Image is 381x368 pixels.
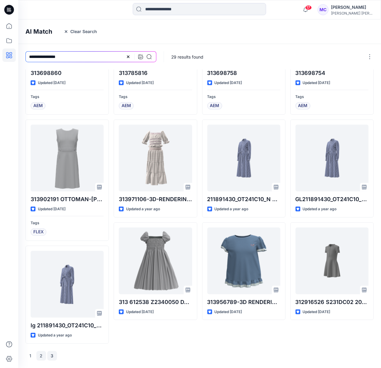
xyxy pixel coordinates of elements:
p: Updated [DATE] [215,80,242,86]
a: lg 211891430_OT241C10_N ASHTN DR [31,251,104,318]
p: Updated a year ago [126,206,160,212]
button: 3 [47,351,57,361]
div: [PERSON_NAME] [PERSON_NAME] [331,11,373,15]
span: AEM [298,102,308,110]
p: 29 results found [171,54,203,60]
a: GL211891430_OT241C10_N ASHTN DR (1)KE [296,125,369,191]
p: 211891430_OT241C10_N ASHTN DR (1) [207,195,280,204]
p: Updated [DATE] [38,206,65,212]
button: 2 [36,351,46,361]
p: 313971106-3D-RENDERING-V2 [119,195,192,204]
p: 313956789-3D RENDERING-V4 [207,298,280,306]
a: 313956789-3D RENDERING-V4 [207,228,280,294]
p: 313698754 [296,69,369,77]
p: Updated [DATE] [303,309,330,315]
a: 313902191 OTTOMAN-SL PONTE DRS-DRESSES-OCCASION DRESS - K231DC41 [31,125,104,191]
p: Updated [DATE] [303,80,330,86]
p: Updated [DATE] [38,80,65,86]
p: Updated [DATE] [126,80,154,86]
div: [PERSON_NAME] [331,4,373,11]
span: AEM [210,102,219,110]
p: Tags [119,94,192,100]
p: Updated [DATE] [126,309,154,315]
p: 313698860 [31,69,104,77]
p: 313785816 [119,69,192,77]
p: 313902191 OTTOMAN-[PERSON_NAME] DRS-DRESSES-OCCASION DRESS - K231DC41 [31,195,104,204]
div: MC [318,4,329,15]
p: 313698758 [207,69,280,77]
p: Updated a year ago [38,332,72,339]
p: Tags [31,220,104,226]
button: Clear Search [60,27,101,36]
p: Updated a year ago [303,206,337,212]
span: 17 [305,5,312,10]
button: 1 [25,351,35,361]
p: 313 612538 Z2340050 DAREEN DRESS 7-10 [119,298,192,306]
a: 313971106-3D-RENDERING-V2 [119,125,192,191]
a: 211891430_OT241C10_N ASHTN DR (1) [207,125,280,191]
span: AEM [122,102,131,110]
p: Tags [31,94,104,100]
a: 313 612538 Z2340050 DAREEN DRESS 7-10 [119,228,192,294]
a: 312916526 S231DC02 20_2 COTTON -CLASSICCABLE-DRESSES-DAY DRESS [296,228,369,294]
span: AEM [33,102,43,110]
p: 312916526 S231DC02 20_2 COTTON -CLASSICCABLE-DRESSES-DAY DRESS [296,298,369,306]
h4: AI Match [25,28,52,35]
p: Tags [207,94,280,100]
p: lg 211891430_OT241C10_N ASHTN DR [31,321,104,330]
p: Updated [DATE] [215,309,242,315]
span: FLEX [33,228,44,236]
p: Updated a year ago [215,206,249,212]
p: Tags [296,94,369,100]
p: GL211891430_OT241C10_N ASHTN DR (1)KE [296,195,369,204]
